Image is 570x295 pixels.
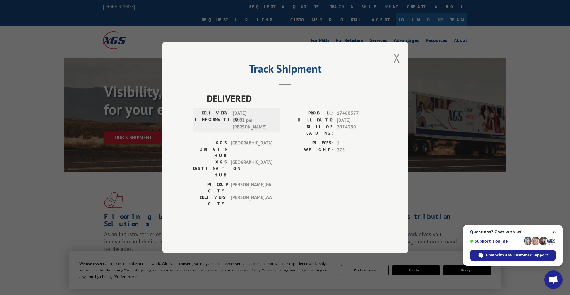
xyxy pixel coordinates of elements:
label: XGS ORIGIN HUB: [193,140,228,159]
span: Support is online [470,239,522,243]
div: Chat with XGS Customer Support [470,250,556,261]
span: [DATE] 05:03 pm [PERSON_NAME] [233,110,274,131]
label: WEIGHT: [285,147,334,154]
label: DELIVERY CITY: [193,194,228,207]
label: BILL OF LADING: [285,124,334,136]
h2: Track Shipment [193,64,377,76]
label: PROBILL: [285,110,334,117]
span: Close chat [551,228,558,236]
label: XGS DESTINATION HUB: [193,159,228,178]
button: Close modal [394,50,400,66]
span: 1 [337,140,377,147]
label: PIECES: [285,140,334,147]
span: 275 [337,147,377,154]
span: Questions? Chat with us! [470,229,556,234]
label: DELIVERY INFORMATION: [195,110,230,131]
span: [PERSON_NAME] , WA [231,194,272,207]
span: DELIVERED [207,91,377,105]
span: [PERSON_NAME] , GA [231,181,272,194]
span: [GEOGRAPHIC_DATA] [231,159,272,178]
label: PICKUP CITY: [193,181,228,194]
span: [DATE] [337,117,377,124]
span: 17480577 [337,110,377,117]
div: Open chat [544,270,563,289]
span: Chat with XGS Customer Support [486,252,548,258]
span: 7074380 [337,124,377,136]
span: [GEOGRAPHIC_DATA] [231,140,272,159]
label: BILL DATE: [285,117,334,124]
